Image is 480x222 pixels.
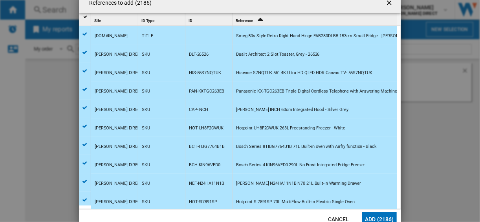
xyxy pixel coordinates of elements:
[189,138,225,156] div: BCH-HBG7764B1B
[140,13,185,25] div: ID Type Sort None
[95,45,143,64] div: [PERSON_NAME] DIRECT
[142,101,150,119] div: SKU
[236,101,348,119] div: [PERSON_NAME] INCH 60cm Integrated Hood - Silver Grey
[142,27,153,45] div: TITLE
[189,18,192,23] span: ID
[234,13,397,25] div: Reference Sort Ascending
[142,119,150,137] div: SKU
[93,13,138,25] div: Sort None
[95,119,143,137] div: [PERSON_NAME] DIRECT
[95,64,143,82] div: [PERSON_NAME] DIRECT
[95,27,128,45] div: [DOMAIN_NAME]
[189,193,217,211] div: HOT-SI7891SP
[236,45,320,64] div: Dualit Architect 2 Slot Toaster, Grey - 26526
[95,193,143,211] div: [PERSON_NAME] DIRECT
[95,82,143,100] div: [PERSON_NAME] DIRECT
[95,138,143,156] div: [PERSON_NAME] DIRECT
[236,64,372,82] div: Hisense S7NQTUK 55" 4K Ultra HD QLED HDR Canvas TV- 55S7NQTUK
[236,156,365,174] div: Bosch Series 4 KIN96VFD0 290L No Frost Integrated Fridge Freezer
[141,18,154,23] span: ID Type
[189,64,221,82] div: HIS-55S7NQTUK
[142,156,150,174] div: SKU
[236,175,361,193] div: [PERSON_NAME] N24HA11N1B N70 21L Built-In Warming Drawer
[142,138,150,156] div: SKU
[254,18,266,23] span: Sort Ascending
[236,82,397,100] div: Panasonic KX-TGC263EB Triple Digital Cordless Telephone with Answering Machine
[189,82,224,100] div: PAN-KXTGC263EB
[236,18,253,23] span: Reference
[142,82,150,100] div: SKU
[95,101,143,119] div: [PERSON_NAME] DIRECT
[142,45,150,64] div: SKU
[234,13,397,25] div: Sort Ascending
[95,175,143,193] div: [PERSON_NAME] DIRECT
[236,27,433,45] div: Smeg 50s Style Retro Right Hand Hinge FAB28RDLB5 153cm Small Fridge - [PERSON_NAME] - D Rated
[189,119,224,137] div: HOT-UH8F2CWUK
[142,175,150,193] div: SKU
[142,64,150,82] div: SKU
[187,13,232,25] div: ID Sort None
[236,138,377,156] div: Bosch Series 8 HBG7764B1B 71L Built-in oven with Airfry function - Black
[94,18,101,23] span: Site
[93,13,138,25] div: Site Sort None
[189,101,208,119] div: CAP-INCH
[142,193,150,211] div: SKU
[189,175,224,193] div: NEF-N24HA11N1B
[189,156,220,174] div: BCH-KIN96VFD0
[95,156,143,174] div: [PERSON_NAME] DIRECT
[189,45,209,64] div: DLT-26526
[236,193,355,211] div: Hotpoint SI7891SP 73L MultiFlow Built-in Electric Single Oven
[236,119,345,137] div: Hotpoint UH8F2CWUK 263L Freestanding Freezer - White
[187,13,232,25] div: Sort None
[140,13,185,25] div: Sort None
